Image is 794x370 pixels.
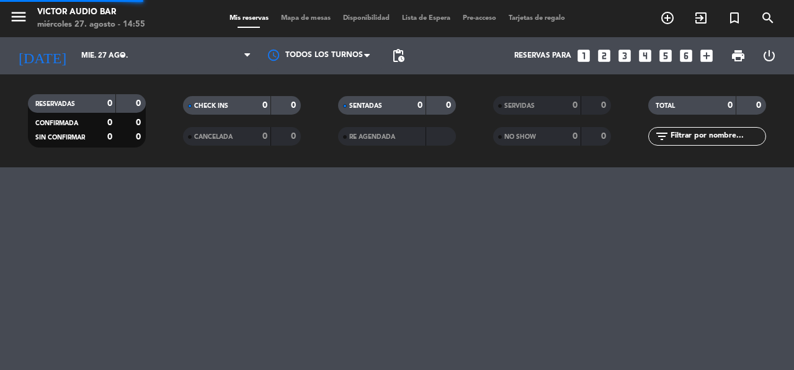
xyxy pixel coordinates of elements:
i: add_box [698,48,715,64]
strong: 0 [601,101,609,110]
div: miércoles 27. agosto - 14:55 [37,19,145,31]
strong: 0 [136,118,143,127]
i: menu [9,7,28,26]
i: looks_6 [678,48,694,64]
i: add_circle_outline [660,11,675,25]
strong: 0 [446,101,453,110]
strong: 0 [291,101,298,110]
strong: 0 [573,132,578,141]
button: menu [9,7,28,30]
strong: 0 [262,101,267,110]
div: Victor Audio Bar [37,6,145,19]
strong: 0 [601,132,609,141]
span: RESERVADAS [35,101,75,107]
i: [DATE] [9,42,75,69]
strong: 0 [107,118,112,127]
strong: 0 [107,133,112,141]
strong: 0 [107,99,112,108]
i: power_settings_new [762,48,777,63]
i: arrow_drop_down [115,48,130,63]
span: RE AGENDADA [349,134,395,140]
span: pending_actions [391,48,406,63]
i: looks_3 [617,48,633,64]
span: SIN CONFIRMAR [35,134,85,141]
strong: 0 [728,101,733,110]
strong: 0 [756,101,764,110]
span: CANCELADA [194,134,233,140]
span: CHECK INS [194,103,228,109]
span: Pre-acceso [457,15,502,22]
span: Mapa de mesas [275,15,337,22]
i: looks_one [576,48,592,64]
i: turned_in_not [727,11,742,25]
i: looks_5 [658,48,674,64]
span: print [731,48,746,63]
span: Lista de Espera [396,15,457,22]
strong: 0 [136,133,143,141]
strong: 0 [291,132,298,141]
span: TOTAL [656,103,675,109]
span: SENTADAS [349,103,382,109]
span: SERVIDAS [504,103,535,109]
strong: 0 [136,99,143,108]
span: NO SHOW [504,134,536,140]
span: Disponibilidad [337,15,396,22]
div: LOG OUT [754,37,785,74]
span: CONFIRMADA [35,120,78,126]
span: Tarjetas de regalo [502,15,571,22]
i: filter_list [654,129,669,144]
i: looks_two [596,48,612,64]
i: search [761,11,775,25]
strong: 0 [417,101,422,110]
input: Filtrar por nombre... [669,130,765,143]
strong: 0 [573,101,578,110]
strong: 0 [262,132,267,141]
span: Reservas para [514,51,571,60]
i: looks_4 [637,48,653,64]
span: Mis reservas [223,15,275,22]
i: exit_to_app [694,11,708,25]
